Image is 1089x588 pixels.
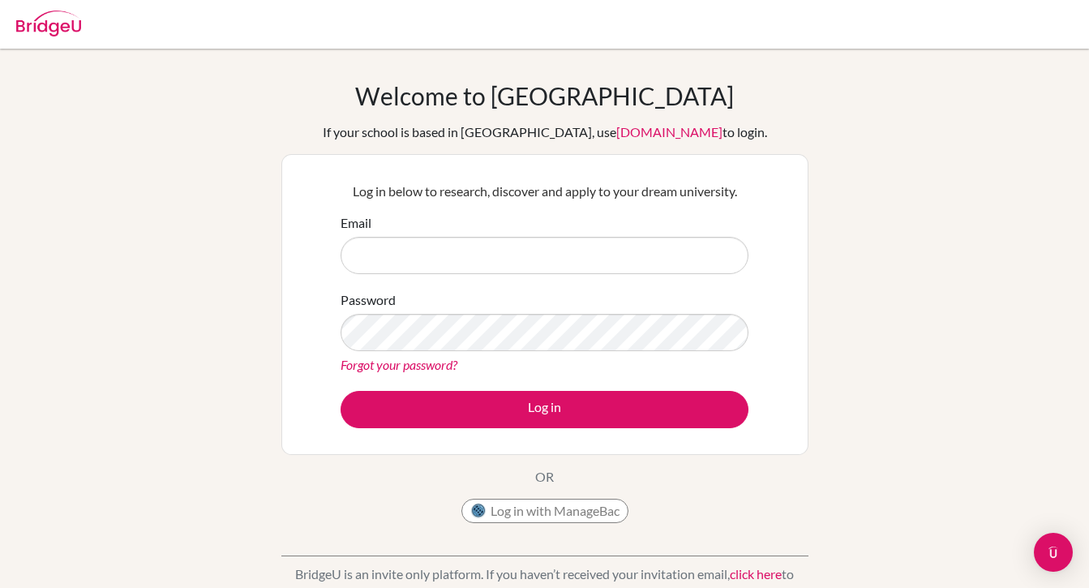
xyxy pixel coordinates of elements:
h1: Welcome to [GEOGRAPHIC_DATA] [355,81,734,110]
div: If your school is based in [GEOGRAPHIC_DATA], use to login. [323,122,767,142]
label: Email [341,213,371,233]
button: Log in with ManageBac [461,499,628,523]
div: Open Intercom Messenger [1034,533,1073,572]
a: [DOMAIN_NAME] [616,124,722,139]
a: Forgot your password? [341,357,457,372]
img: Bridge-U [16,11,81,36]
p: OR [535,467,554,487]
p: Log in below to research, discover and apply to your dream university. [341,182,748,201]
button: Log in [341,391,748,428]
label: Password [341,290,396,310]
a: click here [730,566,782,582]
